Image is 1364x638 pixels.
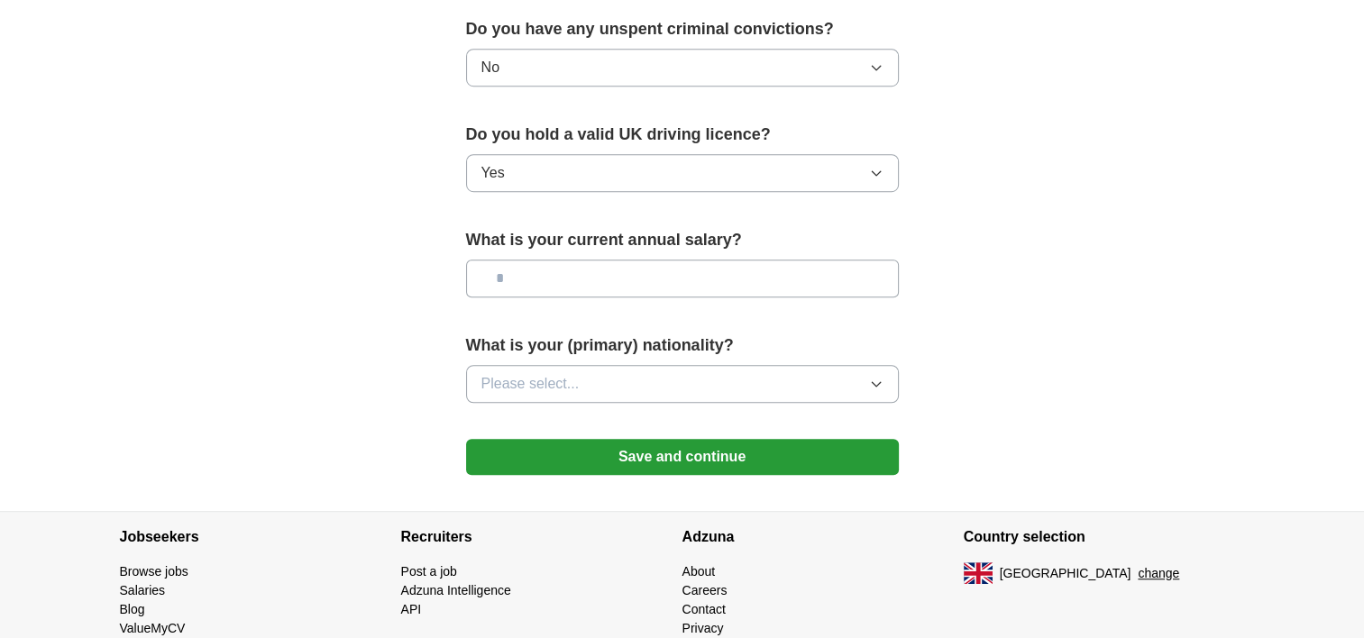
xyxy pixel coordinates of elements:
span: Yes [481,162,505,184]
label: What is your (primary) nationality? [466,333,899,358]
a: Contact [682,602,726,616]
h4: Country selection [964,512,1245,562]
a: Careers [682,583,728,597]
label: Do you have any unspent criminal convictions? [466,17,899,41]
a: ValueMyCV [120,621,186,635]
button: Yes [466,154,899,192]
img: UK flag [964,562,993,584]
button: Please select... [466,365,899,403]
a: About [682,564,716,579]
a: Post a job [401,564,457,579]
span: No [481,57,499,78]
a: Blog [120,602,145,616]
span: Please select... [481,373,580,395]
button: Save and continue [466,439,899,475]
a: Salaries [120,583,166,597]
a: Privacy [682,621,724,635]
a: Browse jobs [120,564,188,579]
span: [GEOGRAPHIC_DATA] [1000,564,1131,583]
label: Do you hold a valid UK driving licence? [466,123,899,147]
button: No [466,49,899,87]
a: Adzuna Intelligence [401,583,511,597]
a: API [401,602,422,616]
label: What is your current annual salary? [466,228,899,252]
button: change [1138,564,1179,583]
